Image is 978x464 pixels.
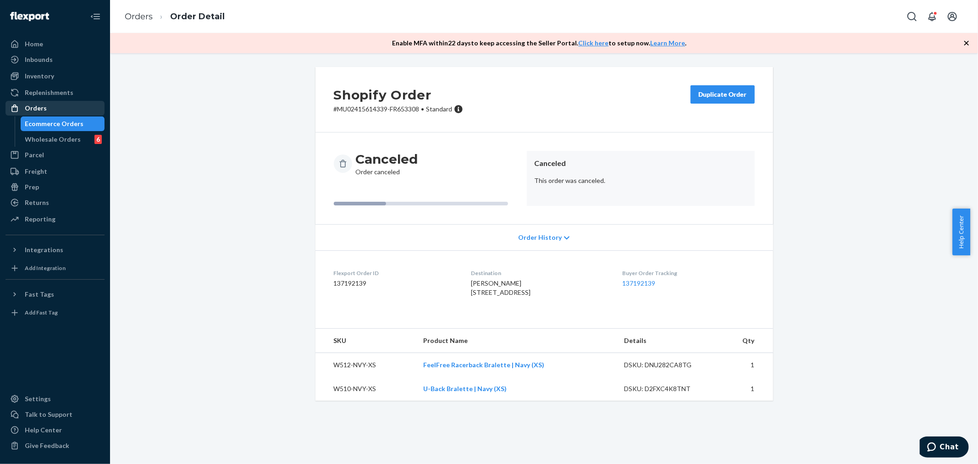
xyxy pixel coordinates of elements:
[424,385,507,392] a: U-Back Bralette | Navy (XS)
[25,290,54,299] div: Fast Tags
[334,105,463,114] p: # MU02415614339-FR653308
[25,198,49,207] div: Returns
[315,377,416,401] td: W510-NVY-XS
[624,360,710,370] div: DSKU: DNU282CA8TG
[25,309,58,316] div: Add Fast Tag
[6,52,105,67] a: Inbounds
[6,148,105,162] a: Parcel
[25,72,54,81] div: Inventory
[6,37,105,51] a: Home
[6,101,105,116] a: Orders
[315,329,416,353] th: SKU
[6,287,105,302] button: Fast Tags
[25,215,55,224] div: Reporting
[6,261,105,276] a: Add Integration
[94,135,102,144] div: 6
[6,69,105,83] a: Inventory
[622,269,754,277] dt: Buyer Order Tracking
[943,7,961,26] button: Open account menu
[334,279,456,288] dd: 137192139
[25,441,69,450] div: Give Feedback
[25,88,73,97] div: Replenishments
[25,245,63,254] div: Integrations
[923,7,941,26] button: Open notifications
[952,209,970,255] button: Help Center
[534,158,747,169] header: Canceled
[25,264,66,272] div: Add Integration
[392,39,687,48] p: Enable MFA within 22 days to keep accessing the Seller Portal. to setup now. .
[25,104,47,113] div: Orders
[25,55,53,64] div: Inbounds
[6,164,105,179] a: Freight
[6,195,105,210] a: Returns
[356,151,418,177] div: Order canceled
[25,39,43,49] div: Home
[117,3,232,30] ol: breadcrumbs
[6,243,105,257] button: Integrations
[334,269,456,277] dt: Flexport Order ID
[25,182,39,192] div: Prep
[6,392,105,406] a: Settings
[421,105,425,113] span: •
[6,180,105,194] a: Prep
[717,353,773,377] td: 1
[125,11,153,22] a: Orders
[424,361,545,369] a: FeelFree Racerback Bralette | Navy (XS)
[579,39,609,47] a: Click here
[920,436,969,459] iframe: Opens a widget where you can chat to one of our agents
[25,135,81,144] div: Wholesale Orders
[10,12,49,21] img: Flexport logo
[717,377,773,401] td: 1
[534,176,747,185] p: This order was canceled.
[6,407,105,422] button: Talk to Support
[518,233,562,242] span: Order History
[25,167,47,176] div: Freight
[356,151,418,167] h3: Canceled
[698,90,747,99] div: Duplicate Order
[691,85,755,104] button: Duplicate Order
[6,423,105,437] a: Help Center
[416,329,617,353] th: Product Name
[617,329,718,353] th: Details
[622,279,655,287] a: 137192139
[6,85,105,100] a: Replenishments
[21,132,105,147] a: Wholesale Orders6
[315,353,416,377] td: W512-NVY-XS
[334,85,463,105] h2: Shopify Order
[717,329,773,353] th: Qty
[6,305,105,320] a: Add Fast Tag
[624,384,710,393] div: DSKU: D2FXC4K8TNT
[25,394,51,403] div: Settings
[170,11,225,22] a: Order Detail
[651,39,685,47] a: Learn More
[25,119,84,128] div: Ecommerce Orders
[86,7,105,26] button: Close Navigation
[6,438,105,453] button: Give Feedback
[903,7,921,26] button: Open Search Box
[25,410,72,419] div: Talk to Support
[471,269,608,277] dt: Destination
[6,212,105,226] a: Reporting
[25,425,62,435] div: Help Center
[25,150,44,160] div: Parcel
[21,116,105,131] a: Ecommerce Orders
[471,279,530,296] span: [PERSON_NAME] [STREET_ADDRESS]
[426,105,453,113] span: Standard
